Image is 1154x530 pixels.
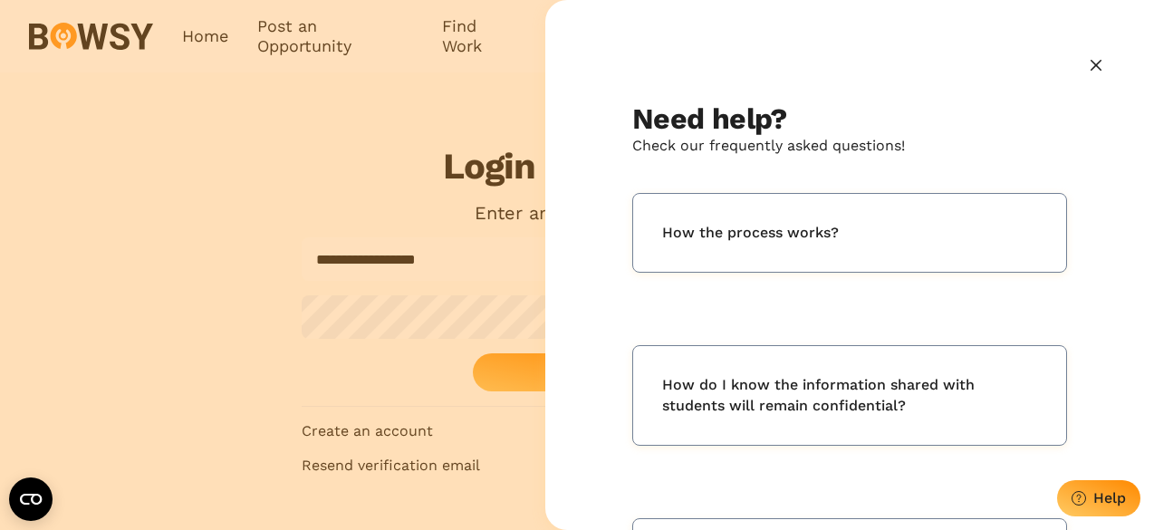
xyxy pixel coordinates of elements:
button: Open CMP widget [9,477,53,521]
button: Close [1082,51,1111,80]
p: How do I know the information shared with students will remain confidential? [662,375,1037,416]
p: Check our frequently asked questions! [632,136,1067,156]
h2: Need help? [632,101,1067,136]
div: Help [1093,489,1126,506]
p: How the process works? [662,223,839,243]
